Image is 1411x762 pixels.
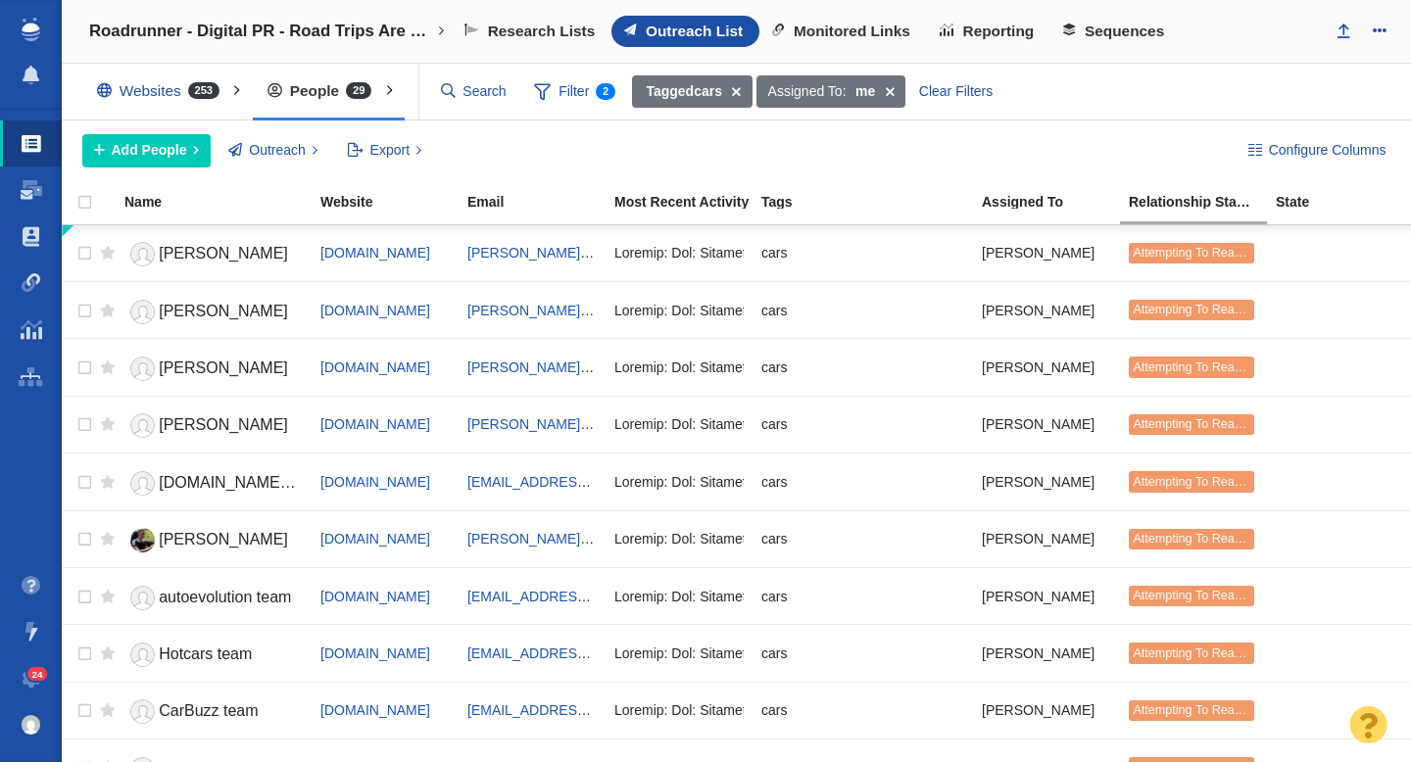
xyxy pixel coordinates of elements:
[124,638,303,672] a: Hotcars team
[1133,246,1283,260] span: Attempting To Reach (1 try)
[159,474,323,491] span: [DOMAIN_NAME] team
[124,408,303,443] a: [PERSON_NAME]
[1120,396,1267,452] td: Attempting To Reach (1 try)
[159,589,291,605] span: autoevolution team
[370,140,410,161] span: Export
[159,531,288,548] span: [PERSON_NAME]
[452,16,611,47] a: Research Lists
[982,289,1111,331] div: [PERSON_NAME]
[467,474,700,490] a: [EMAIL_ADDRESS][DOMAIN_NAME]
[761,588,787,605] span: cars
[467,531,812,547] a: [PERSON_NAME][EMAIL_ADDRESS][DOMAIN_NAME]
[794,23,910,40] span: Monitored Links
[320,531,430,547] a: [DOMAIN_NAME]
[1133,703,1283,717] span: Attempting To Reach (1 try)
[1120,510,1267,567] td: Attempting To Reach (1 try)
[1133,589,1283,602] span: Attempting To Reach (1 try)
[159,359,288,376] span: [PERSON_NAME]
[159,702,258,719] span: CarBuzz team
[320,245,430,261] span: [DOMAIN_NAME]
[320,195,465,212] a: Website
[320,195,465,209] div: Website
[124,581,303,615] a: autoevolution team
[467,303,926,318] a: [PERSON_NAME][EMAIL_ADDRESS][PERSON_NAME][DOMAIN_NAME]
[159,245,288,262] span: [PERSON_NAME]
[761,644,787,662] span: cars
[22,715,41,735] img: 8a21b1a12a7554901d364e890baed237
[1129,195,1274,209] div: Relationship Stage
[982,690,1111,732] div: [PERSON_NAME]
[646,83,694,99] b: Tagged
[320,303,430,318] a: [DOMAIN_NAME]
[761,195,980,209] div: Tags
[82,69,243,114] div: Websites
[1120,281,1267,338] td: Attempting To Reach (1 try)
[112,140,187,161] span: Add People
[1269,140,1387,161] span: Configure Columns
[467,359,812,375] a: [PERSON_NAME][EMAIL_ADDRESS][DOMAIN_NAME]
[963,23,1035,40] span: Reporting
[467,195,612,209] div: Email
[982,346,1111,388] div: [PERSON_NAME]
[1050,16,1181,47] a: Sequences
[124,694,303,729] a: CarBuzz team
[1133,532,1283,546] span: Attempting To Reach (1 try)
[1120,625,1267,682] td: Attempting To Reach (1 try)
[982,195,1127,212] a: Assigned To
[467,645,700,661] a: [EMAIL_ADDRESS][DOMAIN_NAME]
[1133,646,1283,660] span: Attempting To Reach (1 try)
[467,702,700,718] a: [EMAIL_ADDRESS][DOMAIN_NAME]
[1133,475,1283,489] span: Attempting To Reach (1 try)
[761,415,787,433] span: cars
[761,530,787,548] span: cars
[855,81,875,102] strong: me
[320,589,430,604] span: [DOMAIN_NAME]
[320,474,430,490] a: [DOMAIN_NAME]
[1133,417,1283,431] span: Attempting To Reach (1 try)
[761,473,787,491] span: cars
[467,589,700,604] a: [EMAIL_ADDRESS][DOMAIN_NAME]
[159,645,252,662] span: Hotcars team
[1129,195,1274,212] a: Relationship Stage
[320,645,430,661] a: [DOMAIN_NAME]
[982,232,1111,274] div: [PERSON_NAME]
[159,416,288,433] span: [PERSON_NAME]
[1120,682,1267,738] td: Attempting To Reach (1 try)
[218,134,329,167] button: Outreach
[611,16,759,47] a: Outreach List
[1085,23,1164,40] span: Sequences
[907,75,1003,109] div: Clear Filters
[1120,567,1267,624] td: Attempting To Reach (1 try)
[1133,360,1283,374] span: Attempting To Reach (1 try)
[1120,453,1267,510] td: Attempting To Reach (1 try)
[320,359,430,375] a: [DOMAIN_NAME]
[646,81,722,102] strong: cars
[488,23,596,40] span: Research Lists
[768,81,847,102] span: Assigned To:
[467,195,612,212] a: Email
[467,245,926,261] a: [PERSON_NAME][EMAIL_ADDRESS][PERSON_NAME][DOMAIN_NAME]
[1120,225,1267,282] td: Attempting To Reach (1 try)
[27,667,48,682] span: 24
[982,404,1111,446] div: [PERSON_NAME]
[82,134,211,167] button: Add People
[982,195,1127,209] div: Assigned To
[759,16,927,47] a: Monitored Links
[982,460,1111,502] div: [PERSON_NAME]
[761,244,787,262] span: cars
[320,416,430,432] a: [DOMAIN_NAME]
[249,140,306,161] span: Outreach
[124,295,303,329] a: [PERSON_NAME]
[1133,303,1283,316] span: Attempting To Reach (1 try)
[982,632,1111,674] div: [PERSON_NAME]
[320,702,430,718] a: [DOMAIN_NAME]
[467,416,812,432] a: [PERSON_NAME][EMAIL_ADDRESS][DOMAIN_NAME]
[761,358,787,376] span: cars
[522,73,626,111] span: Filter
